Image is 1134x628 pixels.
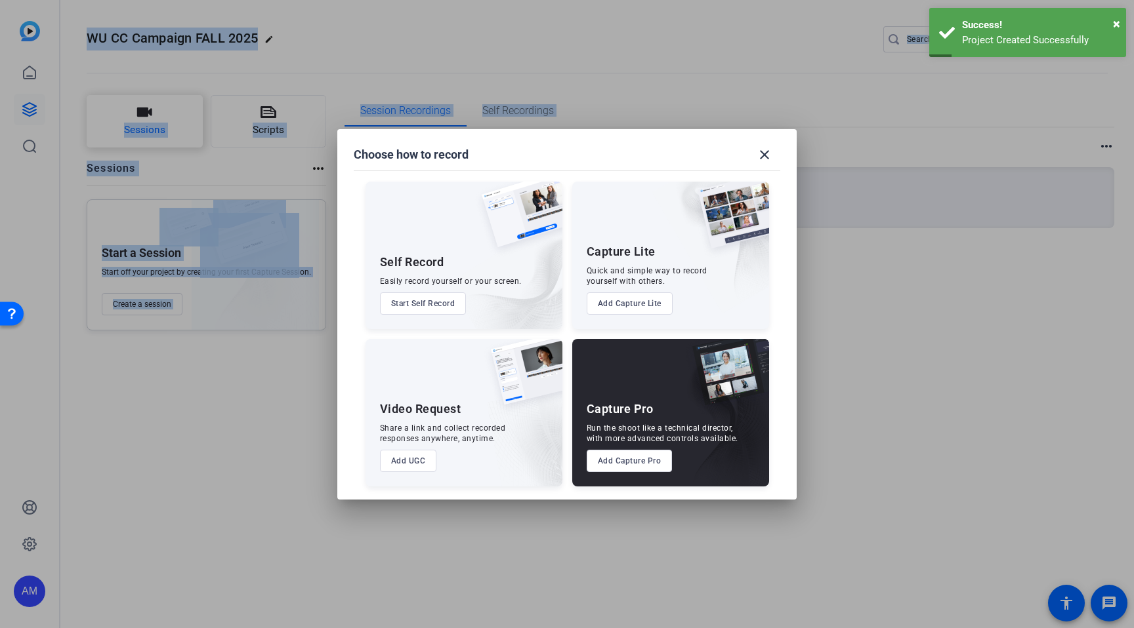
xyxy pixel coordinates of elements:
[481,339,562,418] img: ugc-content.png
[472,182,562,260] img: self-record.png
[448,210,562,329] img: embarkstudio-self-record.png
[354,147,469,163] h1: Choose how to record
[1113,14,1120,33] button: Close
[672,355,769,486] img: embarkstudio-capture-pro.png
[587,265,707,286] div: Quick and simple way to record yourself with others.
[380,276,522,286] div: Easily record yourself or your screen.
[587,244,656,260] div: Capture Lite
[380,254,444,270] div: Self Record
[1113,16,1120,31] span: ×
[380,450,437,472] button: Add UGC
[962,33,1116,48] div: Project Created Successfully
[587,450,673,472] button: Add Capture Pro
[688,182,769,262] img: capture-lite.png
[380,401,461,417] div: Video Request
[486,380,562,486] img: embarkstudio-ugc-content.png
[962,18,1116,33] div: Success!
[587,292,673,315] button: Add Capture Lite
[380,292,467,315] button: Start Self Record
[587,401,654,417] div: Capture Pro
[757,147,772,163] mat-icon: close
[652,182,769,313] img: embarkstudio-capture-lite.png
[682,339,769,419] img: capture-pro.png
[380,423,506,444] div: Share a link and collect recorded responses anywhere, anytime.
[587,423,738,444] div: Run the shoot like a technical director, with more advanced controls available.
